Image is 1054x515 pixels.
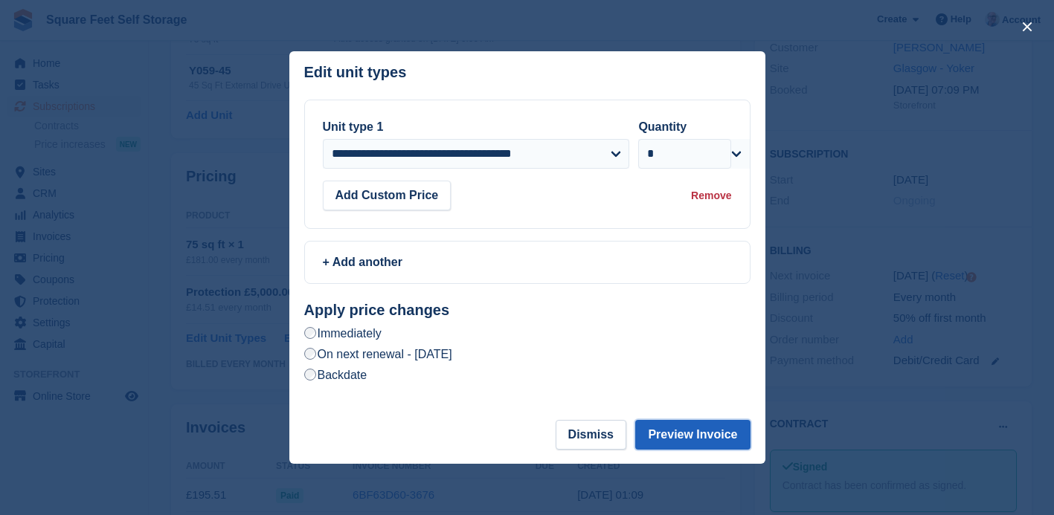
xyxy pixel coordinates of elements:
button: Add Custom Price [323,181,452,210]
button: close [1015,15,1039,39]
label: Quantity [638,120,687,133]
a: + Add another [304,241,751,284]
label: Immediately [304,325,382,341]
label: Backdate [304,367,367,383]
p: Edit unit types [304,64,407,81]
button: Preview Invoice [635,420,750,450]
input: On next renewal - [DATE] [304,348,316,360]
label: Unit type 1 [323,120,384,133]
input: Backdate [304,369,316,380]
div: + Add another [323,253,732,271]
label: On next renewal - [DATE] [304,346,452,362]
button: Dismiss [556,420,626,450]
div: Remove [691,188,731,204]
strong: Apply price changes [304,302,450,318]
input: Immediately [304,327,316,339]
